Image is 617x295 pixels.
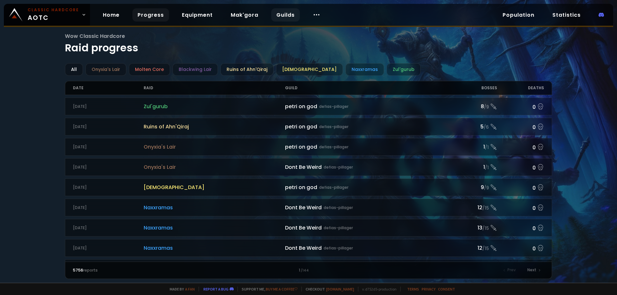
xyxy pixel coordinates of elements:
a: [DATE]Zul'gurubHC Elitedefias-pillager9/90 [65,259,552,277]
div: Dont Be Weird [285,244,450,252]
small: defias-pillager [324,205,353,211]
small: / 6 [484,124,489,131]
small: Classic Hardcore [28,7,79,13]
small: defias-pillager [324,164,353,170]
span: Support me, [237,287,298,291]
div: Next [523,266,544,275]
div: Zul'gurub [387,63,421,76]
a: [DATE]NaxxramasDont Be Weirddefias-pillager12/150 [65,239,552,257]
div: Bosses [450,81,497,95]
span: Naxxramas [144,204,285,212]
div: petri on god [285,183,450,191]
a: Progress [132,8,169,22]
div: Date [73,81,144,95]
div: Prev [500,266,520,275]
a: a fan [185,287,195,291]
div: 12 [450,244,497,252]
a: [DATE]NaxxramasDont Be Weirddefias-pillager12/150 [65,199,552,216]
a: Home [98,8,125,22]
div: [DATE] [73,124,144,130]
div: [DEMOGRAPHIC_DATA] [276,63,343,76]
a: [DATE][DEMOGRAPHIC_DATA]petri on goddefias-pillager9/90 [65,178,552,196]
small: / 1 [485,165,489,171]
div: Ruins of Ahn'Qiraj [220,63,273,76]
a: Mak'gora [226,8,264,22]
small: defias-pillager [319,104,348,109]
div: [DATE] [73,205,144,211]
span: [DEMOGRAPHIC_DATA] [144,183,285,191]
a: [DATE]Onyxia's LairDont Be Weirddefias-pillager1/10 [65,158,552,176]
a: Report a bug [203,287,228,291]
div: [DATE] [73,144,144,150]
div: 1 [191,267,426,273]
div: 0 [497,102,544,111]
small: / 9 [484,104,489,110]
a: Consent [438,287,455,291]
a: Classic HardcoreAOTC [4,4,90,26]
div: 1 [450,163,497,171]
div: [DATE] [73,185,144,190]
span: Wow Classic Hardcore [65,32,552,40]
div: [DATE] [73,225,144,231]
small: / 1 [485,144,489,151]
h1: Raid progress [65,32,552,56]
div: 0 [497,203,544,212]
div: 9 [450,183,497,191]
small: / 9 [484,185,489,191]
a: [DATE]Zul'gurubpetri on goddefias-pillager8/90 [65,98,552,115]
span: Onyxia's Lair [144,163,285,171]
a: [DOMAIN_NAME] [326,287,354,291]
div: 0 [497,122,544,131]
div: Raid [144,81,285,95]
div: Deaths [497,81,544,95]
div: 0 [497,162,544,172]
a: Equipment [177,8,218,22]
span: AOTC [28,7,79,22]
small: defias-pillager [319,185,348,190]
a: Privacy [422,287,435,291]
a: Terms [407,287,419,291]
div: petri on god [285,143,450,151]
a: [DATE]Onyxia's Lairpetri on goddefias-pillager1/10 [65,138,552,156]
div: All [65,63,83,76]
span: v. d752d5 - production [358,287,397,291]
div: Dont Be Weird [285,204,450,212]
div: Onyxia's Lair [85,63,126,76]
div: 13 [450,224,497,232]
a: [DATE]Ruins of Ahn'Qirajpetri on goddefias-pillager5/60 [65,118,552,135]
div: Blackwing Lair [173,63,218,76]
div: petri on god [285,123,450,131]
div: reports [73,267,191,273]
span: 5756 [73,267,83,273]
a: Guilds [271,8,300,22]
a: Buy me a coffee [266,287,298,291]
span: Onyxia's Lair [144,143,285,151]
span: Zul'gurub [144,102,285,110]
span: Naxxramas [144,224,285,232]
a: Statistics [547,8,586,22]
span: Checkout [301,287,354,291]
div: [DATE] [73,104,144,109]
small: / 15 [482,205,489,212]
small: defias-pillager [319,124,348,130]
div: [DATE] [73,164,144,170]
div: Dont Be Weird [285,224,450,232]
div: 5 [450,123,497,131]
div: petri on god [285,102,450,110]
div: Guild [285,81,450,95]
small: / 144 [301,268,309,273]
div: 0 [497,183,544,192]
span: Made by [166,287,195,291]
div: 1 [450,143,497,151]
small: / 15 [482,225,489,232]
div: Naxxramas [345,63,384,76]
div: Molten Core [129,63,170,76]
span: Ruins of Ahn'Qiraj [144,123,285,131]
div: 8 [450,102,497,110]
div: 0 [497,243,544,253]
span: Naxxramas [144,244,285,252]
a: Population [497,8,540,22]
div: 0 [497,142,544,152]
div: Dont Be Weird [285,163,450,171]
div: 0 [497,223,544,232]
